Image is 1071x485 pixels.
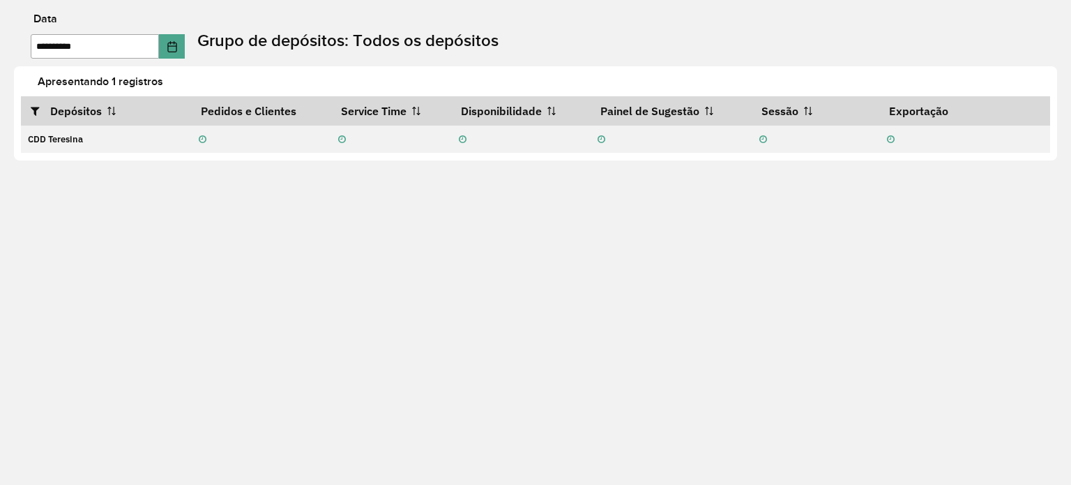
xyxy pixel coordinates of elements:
th: Pedidos e Clientes [191,96,331,126]
label: Data [33,10,57,27]
strong: CDD Teresina [28,133,83,145]
i: Não realizada [887,135,895,144]
i: Não realizada [338,135,346,144]
th: Sessão [752,96,879,126]
th: Depósitos [21,96,191,126]
button: Choose Date [159,34,185,59]
th: Service Time [331,96,452,126]
th: Exportação [879,96,1049,126]
i: Não realizada [199,135,206,144]
i: Não realizada [459,135,466,144]
th: Disponibilidade [451,96,590,126]
label: Grupo de depósitos: Todos os depósitos [197,28,499,53]
i: Não realizada [759,135,767,144]
th: Painel de Sugestão [591,96,752,126]
i: Não realizada [598,135,605,144]
i: Abrir/fechar filtros [31,105,50,117]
